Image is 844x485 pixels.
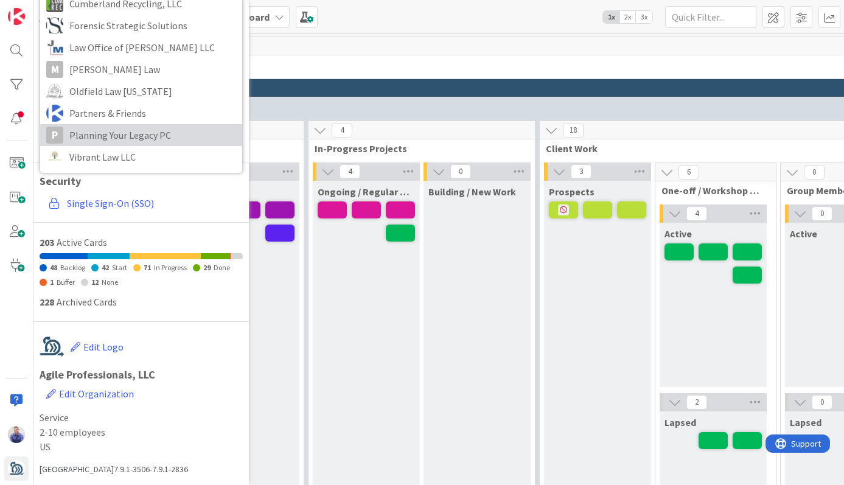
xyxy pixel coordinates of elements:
span: Done [214,263,230,272]
span: 42 [102,263,109,272]
span: 3 [571,164,591,179]
img: avatar [40,334,64,358]
span: 2-10 employees [40,425,243,439]
span: 3x [636,11,652,23]
div: Active Cards [40,235,243,249]
span: 2x [619,11,636,23]
span: Service [40,410,243,425]
span: 48 [50,263,57,272]
button: Edit Organization [46,381,134,406]
div: M [46,61,63,78]
span: 228 [40,296,54,308]
span: 12 [91,277,99,287]
input: Quick Filter... [665,6,756,28]
span: 1x [603,11,619,23]
span: Lapsed [664,416,696,428]
span: 2 [686,395,707,410]
span: 0 [804,165,825,180]
span: Active [790,228,817,240]
h1: Agile Professionals, LLC [40,369,243,406]
span: Prospects [549,186,595,198]
span: 4 [340,164,360,179]
span: Edit Organization [59,388,134,400]
span: Oldfield Law [US_STATE] [69,82,236,100]
img: Visit kanbanzone.com [8,8,25,25]
a: avatarOldfield Law [US_STATE] [40,80,242,102]
span: In-Progress Projects [315,142,520,155]
span: 4 [332,123,352,138]
span: 0 [812,206,832,221]
span: Law Office of [PERSON_NAME] LLC [69,38,236,57]
span: None [102,277,118,287]
a: avatarVibrant Law LLC [40,146,242,168]
span: 6 [678,165,699,180]
span: Edit Logo [83,341,124,353]
span: 4 [686,206,707,221]
img: avatar [46,148,63,166]
span: In Progress [154,263,187,272]
span: Backlog [60,263,85,272]
div: Archived Cards [40,295,243,309]
span: 71 [144,263,151,272]
span: One-off / Workshop Clients [661,184,761,197]
span: Planning Your Legacy PC [69,126,236,144]
span: [PERSON_NAME] Law [69,60,236,79]
img: avatar [46,39,63,56]
span: Buffer [57,277,75,287]
a: Single Sign-On (SSO) [43,192,243,214]
span: US [40,439,243,454]
a: M[PERSON_NAME] Law [40,58,242,80]
span: Ongoing / Regular Work [318,186,415,198]
span: Active [664,228,692,240]
button: Edit Logo [70,334,124,360]
a: PPlanning Your Legacy PC [40,124,242,146]
h1: Security [40,175,243,188]
span: 0 [812,395,832,410]
img: JG [8,426,25,443]
span: Start [112,263,127,272]
a: avatarPartners & Friends [40,102,242,124]
span: 203 [40,236,54,248]
div: [GEOGRAPHIC_DATA] 7.9.1-3506-7.9.1-2836 [40,463,243,476]
img: avatar [46,17,63,34]
a: avatarLaw Office of [PERSON_NAME] LLC [40,37,242,58]
span: Partners & Friends [69,104,236,122]
a: avatarForensic Strategic Solutions [40,15,242,37]
img: avatar [46,105,63,122]
img: avatar [8,460,25,477]
img: avatar [46,83,63,100]
span: Support [26,2,55,16]
span: 1 [50,277,54,287]
span: 18 [563,123,584,138]
span: Forensic Strategic Solutions [69,16,236,35]
span: Building / New Work [428,186,516,198]
span: 29 [203,263,211,272]
span: Vibrant Law LLC [69,148,236,166]
div: P [46,127,63,144]
span: 0 [450,164,471,179]
span: Lapsed [790,416,821,428]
